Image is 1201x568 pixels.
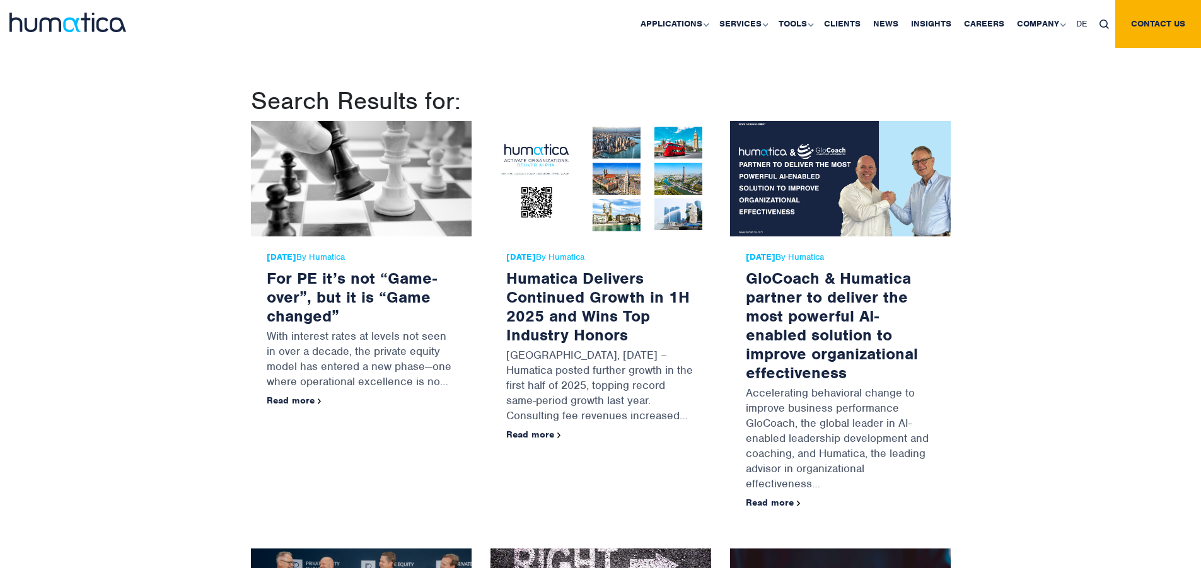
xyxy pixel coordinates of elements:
[251,121,472,236] img: For PE it’s not “Game-over”, but it is “Game changed”
[267,252,456,262] span: By Humatica
[506,344,695,429] p: [GEOGRAPHIC_DATA], [DATE] – Humatica posted further growth in the first half of 2025, topping rec...
[746,268,918,383] a: GloCoach & Humatica partner to deliver the most powerful AI-enabled solution to improve organizat...
[746,252,935,262] span: By Humatica
[318,398,322,404] img: arrowicon
[797,501,801,506] img: arrowicon
[267,325,456,395] p: With interest rates at levels not seen in over a decade, the private equity model has entered a n...
[506,252,536,262] strong: [DATE]
[1076,18,1087,29] span: DE
[1099,20,1109,29] img: search_icon
[506,252,695,262] span: By Humatica
[746,497,801,508] a: Read more
[557,432,561,438] img: arrowicon
[267,395,322,406] a: Read more
[746,252,775,262] strong: [DATE]
[506,429,561,440] a: Read more
[730,121,951,236] img: GloCoach & Humatica partner to deliver the most powerful AI-enabled solution to improve organizat...
[267,252,296,262] strong: [DATE]
[267,268,437,326] a: For PE it’s not “Game-over”, but it is “Game changed”
[746,382,935,497] p: Accelerating behavioral change to improve business performance GloCoach, the global leader in AI-...
[9,13,126,32] img: logo
[490,121,711,236] img: Humatica Delivers Continued Growth in 1H 2025 and Wins Top Industry Honors
[251,86,951,116] h1: Search Results for:
[506,268,690,345] a: Humatica Delivers Continued Growth in 1H 2025 and Wins Top Industry Honors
